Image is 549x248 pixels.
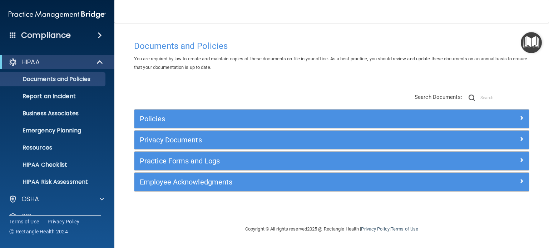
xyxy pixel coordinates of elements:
[5,161,102,168] p: HIPAA Checklist
[140,157,425,165] h5: Practice Forms and Logs
[469,95,475,101] img: ic-search.3b580494.png
[5,178,102,186] p: HIPAA Risk Assessment
[140,115,425,123] h5: Policies
[140,178,425,186] h5: Employee Acknowledgments
[391,226,418,232] a: Terms of Use
[48,218,80,225] a: Privacy Policy
[201,218,462,241] div: Copyright © All rights reserved 2025 @ Rectangle Health | |
[140,136,425,144] h5: Privacy Documents
[5,127,102,134] p: Emergency Planning
[5,144,102,151] p: Resources
[21,30,71,40] h4: Compliance
[480,92,529,103] input: Search
[9,212,104,221] a: PCI
[5,110,102,117] p: Business Associates
[21,195,39,203] p: OSHA
[415,94,462,100] span: Search Documents:
[21,212,31,221] p: PCI
[134,56,527,70] span: You are required by law to create and maintain copies of these documents on file in your office. ...
[361,226,389,232] a: Privacy Policy
[140,113,524,125] a: Policies
[5,76,102,83] p: Documents and Policies
[134,41,529,51] h4: Documents and Policies
[21,58,40,66] p: HIPAA
[9,7,106,22] img: PMB logo
[5,93,102,100] p: Report an Incident
[521,32,542,53] button: Open Resource Center
[9,58,104,66] a: HIPAA
[9,218,39,225] a: Terms of Use
[140,176,524,188] a: Employee Acknowledgments
[9,195,104,203] a: OSHA
[426,198,540,226] iframe: Drift Widget Chat Controller
[140,134,524,146] a: Privacy Documents
[140,155,524,167] a: Practice Forms and Logs
[9,228,68,235] span: Ⓒ Rectangle Health 2024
